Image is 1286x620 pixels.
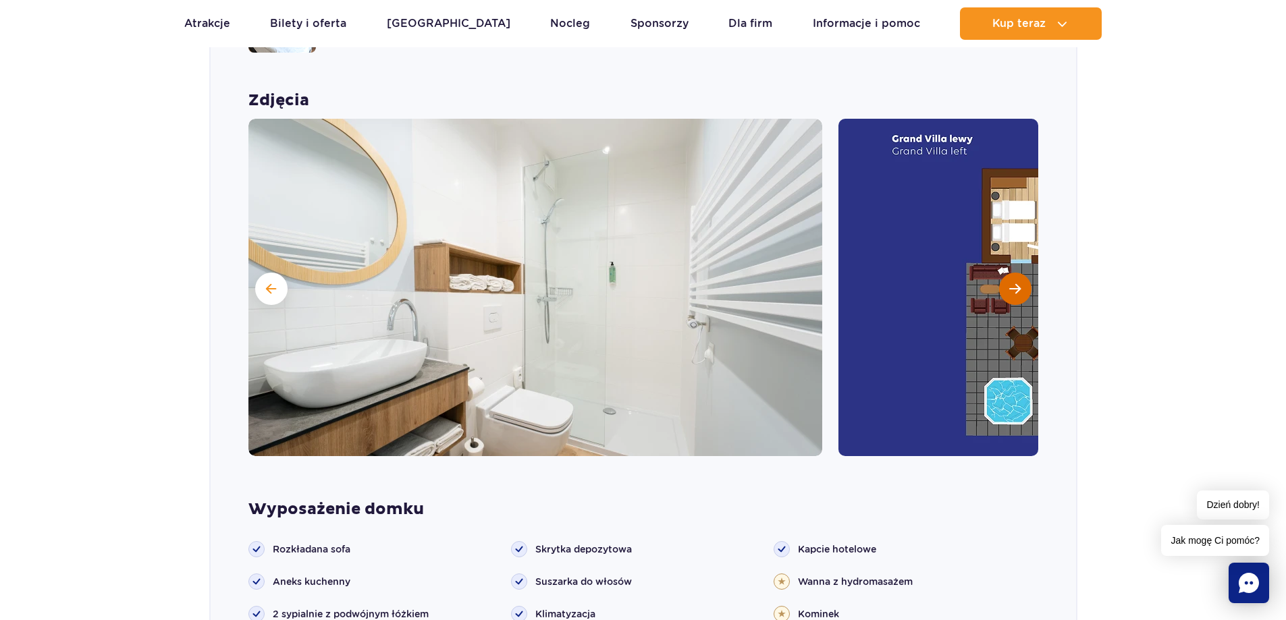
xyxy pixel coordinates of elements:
[270,7,346,40] a: Bilety i oferta
[184,7,230,40] a: Atrakcje
[273,542,350,556] span: Rozkładana sofa
[535,542,632,556] span: Skrytka depozytowa
[999,273,1032,305] button: Następny slajd
[248,499,1038,519] strong: Wyposażenie domku
[728,7,772,40] a: Dla firm
[631,7,689,40] a: Sponsorzy
[992,18,1046,30] span: Kup teraz
[248,90,1038,111] strong: Zdjęcia
[1197,490,1269,519] span: Dzień dobry!
[813,7,920,40] a: Informacje i pomoc
[960,7,1102,40] button: Kup teraz
[273,575,350,588] span: Aneks kuchenny
[535,575,632,588] span: Suszarka do włosów
[1229,563,1269,603] div: Chat
[1161,525,1269,556] span: Jak mogę Ci pomóc?
[550,7,590,40] a: Nocleg
[387,7,510,40] a: [GEOGRAPHIC_DATA]
[798,575,913,588] span: Wanna z hydromasażem
[798,542,876,556] span: Kapcie hotelowe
